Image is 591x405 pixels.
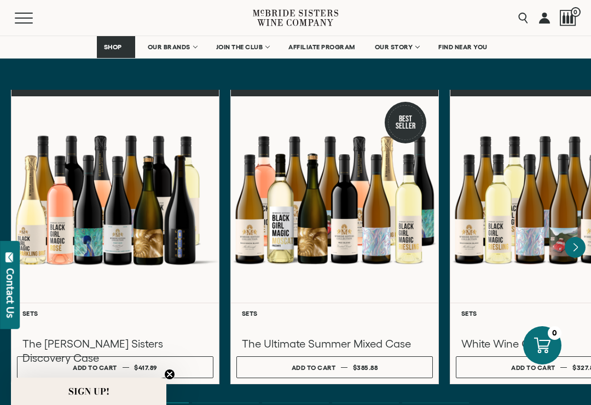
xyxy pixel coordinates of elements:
span: FIND NEAR YOU [438,43,488,51]
span: 0 [571,7,581,17]
span: SIGN UP! [68,385,109,398]
span: $417.89 [134,364,158,371]
div: Add to cart [511,360,555,375]
button: Next [565,237,586,258]
div: Add to cart [73,360,117,375]
button: Close teaser [164,369,175,380]
div: Add to cart [292,360,336,375]
span: OUR STORY [375,43,413,51]
span: $385.88 [353,364,378,371]
li: Page dot 2 [192,402,259,403]
li: Page dot 3 [262,402,329,403]
a: JOIN THE CLUB [209,36,276,58]
a: OUR STORY [368,36,426,58]
a: OUR BRANDS [141,36,204,58]
h3: The Ultimate Summer Mixed Case [242,337,427,351]
span: JOIN THE CLUB [216,43,263,51]
div: Contact Us [5,268,16,318]
div: SIGN UP!Close teaser [11,378,166,405]
h6: Sets [22,310,208,317]
a: AFFILIATE PROGRAM [281,36,362,58]
button: Add to cart $385.88 [236,356,433,378]
div: 0 [548,326,561,340]
button: Mobile Menu Trigger [15,13,54,24]
li: Page dot 4 [332,402,399,403]
a: FIND NEAR YOU [431,36,495,58]
li: Page dot 5 [402,402,469,403]
a: SHOP [97,36,135,58]
a: McBride Sisters Full Set Sets The [PERSON_NAME] Sisters Discovery Case Add to cart $417.89 [11,90,219,384]
a: Best Seller The Ultimate Summer Mixed Case Sets The Ultimate Summer Mixed Case Add to cart $385.88 [230,90,439,384]
h3: The [PERSON_NAME] Sisters Discovery Case [22,337,208,365]
span: SHOP [104,43,123,51]
span: OUR BRANDS [148,43,190,51]
span: AFFILIATE PROGRAM [288,43,355,51]
h6: Sets [242,310,427,317]
button: Add to cart $417.89 [17,356,213,378]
